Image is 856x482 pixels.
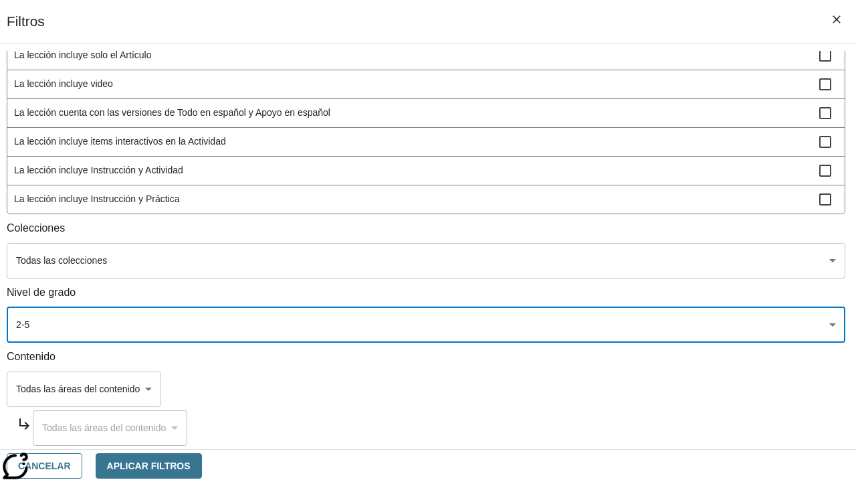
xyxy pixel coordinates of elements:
div: La lección cuenta con las versiones de Todo en espaňol y Apoyo en espaňol [7,99,845,128]
span: La lección incluye video [14,77,819,91]
div: La lección incluye items interactivos en la Actividad [7,128,845,157]
div: La lección incluye solo el Artículo [7,42,845,70]
div: Seleccione el Contenido [7,372,161,407]
div: Seleccione una Colección [7,243,845,278]
span: La lección cuenta con las versiones de Todo en espaňol y Apoyo en espaňol [14,106,819,120]
p: Contenido [7,349,845,365]
h1: Filtros [7,13,45,44]
button: Aplicar Filtros [96,453,202,479]
p: Colecciones [7,221,845,236]
div: Seleccione los Grados [7,307,845,343]
ul: Detalles de la lección [7,42,845,214]
div: Seleccione el Contenido [33,410,187,446]
div: La lección incluye video [7,70,845,99]
button: Cancelar [7,453,82,479]
button: Cerrar los filtros del Menú lateral [823,5,851,33]
span: La lección incluye items interactivos en la Actividad [14,135,819,149]
div: La lección incluye Instrucción y Práctica [7,185,845,214]
span: La lección incluye Instrucción y Actividad [14,163,819,177]
p: Nivel de grado [7,285,845,301]
div: La lección incluye Instrucción y Actividad [7,157,845,185]
span: La lección incluye solo el Artículo [14,48,819,62]
span: La lección incluye Instrucción y Práctica [14,192,819,206]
